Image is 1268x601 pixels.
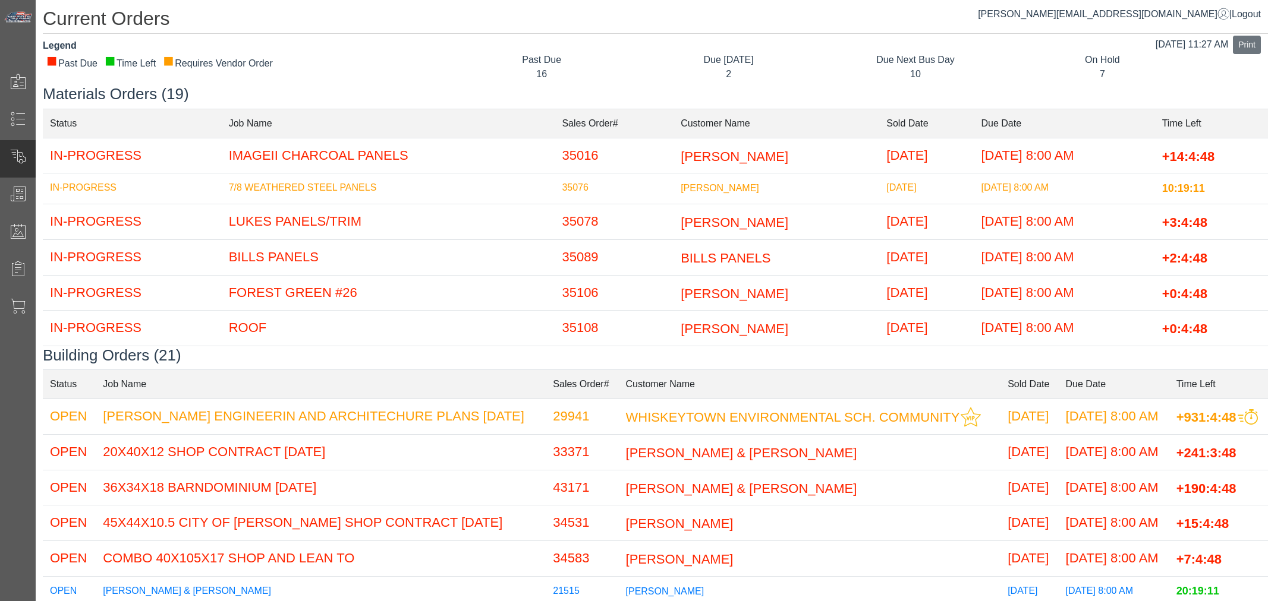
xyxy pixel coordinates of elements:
[1000,434,1058,470] td: [DATE]
[879,239,974,275] td: [DATE]
[1176,552,1222,567] span: +7:4:48
[974,138,1154,173] td: [DATE] 8:00 AM
[1059,398,1169,434] td: [DATE] 8:00 AM
[644,67,813,81] div: 2
[222,204,555,240] td: LUKES PANELS/TRIM
[1000,541,1058,577] td: [DATE]
[879,138,974,173] td: [DATE]
[626,552,734,567] span: [PERSON_NAME]
[43,346,1268,365] h3: Building Orders (21)
[1232,9,1261,19] span: Logout
[1000,369,1058,398] td: Sold Date
[43,204,222,240] td: IN-PROGRESS
[222,275,555,311] td: FOREST GREEN #26
[222,173,555,204] td: 7/8 WEATHERED STEEL PANELS
[96,398,546,434] td: [PERSON_NAME] ENGINEERIN AND ARCHITECHURE PLANS [DATE]
[46,56,57,65] div: ■
[546,541,618,577] td: 34583
[879,275,974,311] td: [DATE]
[879,109,974,138] td: Sold Date
[222,239,555,275] td: BILLS PANELS
[43,398,96,434] td: OPEN
[879,311,974,346] td: [DATE]
[974,204,1154,240] td: [DATE] 8:00 AM
[1000,505,1058,541] td: [DATE]
[163,56,273,71] div: Requires Vendor Order
[1176,480,1236,495] span: +190:4:48
[43,311,222,346] td: IN-PROGRESS
[974,173,1154,204] td: [DATE] 8:00 AM
[681,286,788,300] span: [PERSON_NAME]
[1155,109,1268,138] td: Time Left
[681,183,759,193] span: [PERSON_NAME]
[1176,586,1219,597] span: 20:19:11
[1176,516,1229,531] span: +15:4:48
[674,109,879,138] td: Customer Name
[626,516,734,531] span: [PERSON_NAME]
[555,109,674,138] td: Sales Order#
[1059,505,1169,541] td: [DATE] 8:00 AM
[1059,434,1169,470] td: [DATE] 8:00 AM
[681,215,788,230] span: [PERSON_NAME]
[555,311,674,346] td: 35108
[879,173,974,204] td: [DATE]
[555,138,674,173] td: 35016
[46,56,97,71] div: Past Due
[1176,445,1236,460] span: +241:3:48
[1000,398,1058,434] td: [DATE]
[1169,369,1268,398] td: Time Left
[1162,182,1205,194] span: 10:19:11
[43,275,222,311] td: IN-PROGRESS
[222,109,555,138] td: Job Name
[626,480,857,495] span: [PERSON_NAME] & [PERSON_NAME]
[1162,286,1207,300] span: +0:4:48
[546,369,618,398] td: Sales Order#
[43,369,96,398] td: Status
[681,148,788,163] span: [PERSON_NAME]
[43,109,222,138] td: Status
[43,85,1268,103] h3: Materials Orders (19)
[43,239,222,275] td: IN-PROGRESS
[1059,470,1169,505] td: [DATE] 8:00 AM
[222,311,555,346] td: ROOF
[1176,409,1236,424] span: +931:4:48
[43,505,96,541] td: OPEN
[619,369,1001,398] td: Customer Name
[96,434,546,470] td: 20X40X12 SHOP CONTRACT [DATE]
[555,204,674,240] td: 35078
[1162,321,1207,336] span: +0:4:48
[43,470,96,505] td: OPEN
[831,53,1000,67] div: Due Next Bus Day
[555,239,674,275] td: 35089
[1018,53,1187,67] div: On Hold
[1000,470,1058,505] td: [DATE]
[546,505,618,541] td: 34531
[43,138,222,173] td: IN-PROGRESS
[43,434,96,470] td: OPEN
[555,275,674,311] td: 35106
[1162,251,1207,265] span: +2:4:48
[96,470,546,505] td: 36X34X18 BARNDOMINIUM [DATE]
[105,56,115,65] div: ■
[163,56,174,65] div: ■
[626,409,960,424] span: WHISKEYTOWN ENVIRONMENTAL SCH. COMMUNITY
[4,11,33,24] img: Metals Direct Inc Logo
[1162,148,1215,163] span: +14:4:48
[978,9,1229,19] a: [PERSON_NAME][EMAIL_ADDRESS][DOMAIN_NAME]
[626,586,704,596] span: [PERSON_NAME]
[974,109,1154,138] td: Due Date
[43,173,222,204] td: IN-PROGRESS
[961,407,981,427] img: This customer should be prioritized
[974,311,1154,346] td: [DATE] 8:00 AM
[1156,39,1228,49] span: [DATE] 11:27 AM
[974,275,1154,311] td: [DATE] 8:00 AM
[105,56,156,71] div: Time Left
[974,239,1154,275] td: [DATE] 8:00 AM
[43,541,96,577] td: OPEN
[644,53,813,67] div: Due [DATE]
[555,173,674,204] td: 35076
[96,505,546,541] td: 45X44X10.5 CITY OF [PERSON_NAME] SHOP CONTRACT [DATE]
[831,67,1000,81] div: 10
[457,53,626,67] div: Past Due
